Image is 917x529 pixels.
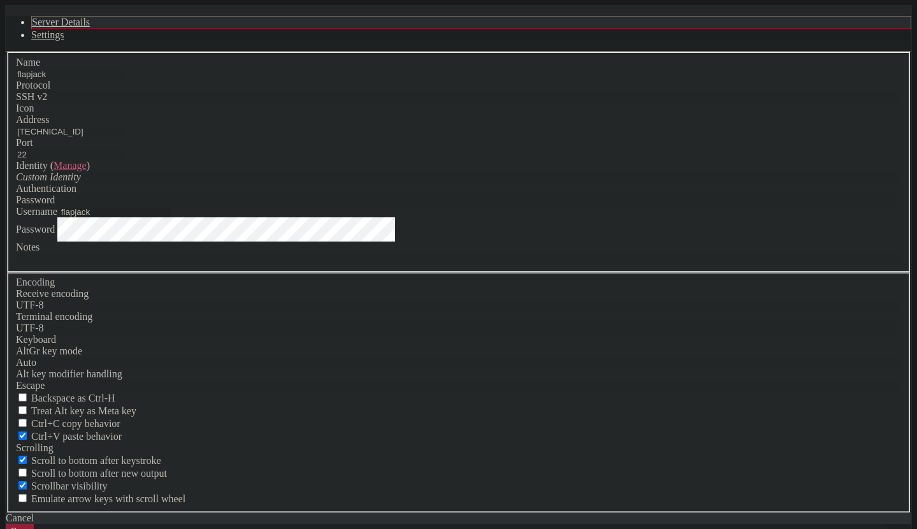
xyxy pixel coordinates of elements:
[16,114,49,125] label: Address
[18,494,27,502] input: Emulate arrow keys with scroll wheel
[16,493,185,504] label: When using the alternative screen buffer, and DECCKM (Application Cursor Keys) is active, mouse w...
[18,393,27,402] input: Backspace as Ctrl-H
[16,183,76,194] label: Authentication
[16,103,34,113] label: Icon
[16,345,82,356] label: Set the expected encoding for data received from the host. If the encodings do not match, visual ...
[16,223,55,234] label: Password
[16,405,136,416] label: Whether the Alt key acts as a Meta key or as a distinct Alt key.
[16,380,901,391] div: Escape
[16,431,122,442] label: Ctrl+V pastes if true, sends ^V to host if false. Ctrl+Shift+V sends ^V to host if true, pastes i...
[31,481,108,491] span: Scrollbar visibility
[31,493,185,504] span: Emulate arrow keys with scroll wheel
[16,194,55,205] span: Password
[16,300,901,311] div: UTF-8
[16,91,47,102] span: SSH v2
[16,194,901,206] div: Password
[16,357,36,368] span: Auto
[31,29,64,40] a: Settings
[31,393,115,403] span: Backspace as Ctrl-H
[54,160,87,171] a: Manage
[16,393,115,403] label: If true, the backspace should send BS ('\x08', aka ^H). Otherwise the backspace key should send '...
[16,380,45,391] span: Escape
[16,368,122,379] label: Controls how the Alt key is handled. Escape: Send an ESC prefix. 8-Bit: Add 128 to the typed char...
[31,468,167,479] span: Scroll to bottom after new output
[16,442,54,453] label: Scrolling
[31,455,161,466] span: Scroll to bottom after keystroke
[16,137,33,148] label: Port
[16,171,81,182] i: Custom Identity
[16,418,120,429] label: Ctrl-C copies if true, send ^C to host if false. Ctrl-Shift-C sends ^C to host if true, copies if...
[31,418,120,429] span: Ctrl+C copy behavior
[16,311,92,322] label: The default terminal encoding. ISO-2022 enables character map translations (like graphics maps). ...
[50,160,90,171] span: ( )
[16,242,40,252] label: Notes
[16,334,56,345] label: Keyboard
[16,481,108,491] label: The vertical scrollbar mode.
[16,277,55,287] label: Encoding
[16,69,126,80] input: Server Name
[18,456,27,464] input: Scroll to bottom after keystroke
[16,57,40,68] label: Name
[16,468,167,479] label: Scroll to bottom after new output.
[16,171,901,183] div: Custom Identity
[31,405,136,416] span: Treat Alt key as Meta key
[16,455,161,466] label: Whether to scroll to the bottom on any keystroke.
[16,288,89,299] label: Set the expected encoding for data received from the host. If the encodings do not match, visual ...
[16,206,57,217] label: Username
[16,149,126,160] input: Port Number
[16,160,90,171] label: Identity
[6,512,911,524] div: Cancel
[16,80,50,91] label: Protocol
[18,406,27,414] input: Treat Alt key as Meta key
[18,431,27,440] input: Ctrl+V paste behavior
[16,300,44,310] span: UTF-8
[18,419,27,427] input: Ctrl+C copy behavior
[16,126,126,137] input: Host Name or IP
[18,468,27,477] input: Scroll to bottom after new output
[18,481,27,489] input: Scrollbar visibility
[16,322,44,333] span: UTF-8
[16,91,901,103] div: SSH v2
[32,17,90,27] a: Server Details
[31,431,122,442] span: Ctrl+V paste behavior
[16,357,901,368] div: Auto
[60,207,170,217] input: Login Username
[16,322,901,334] div: UTF-8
